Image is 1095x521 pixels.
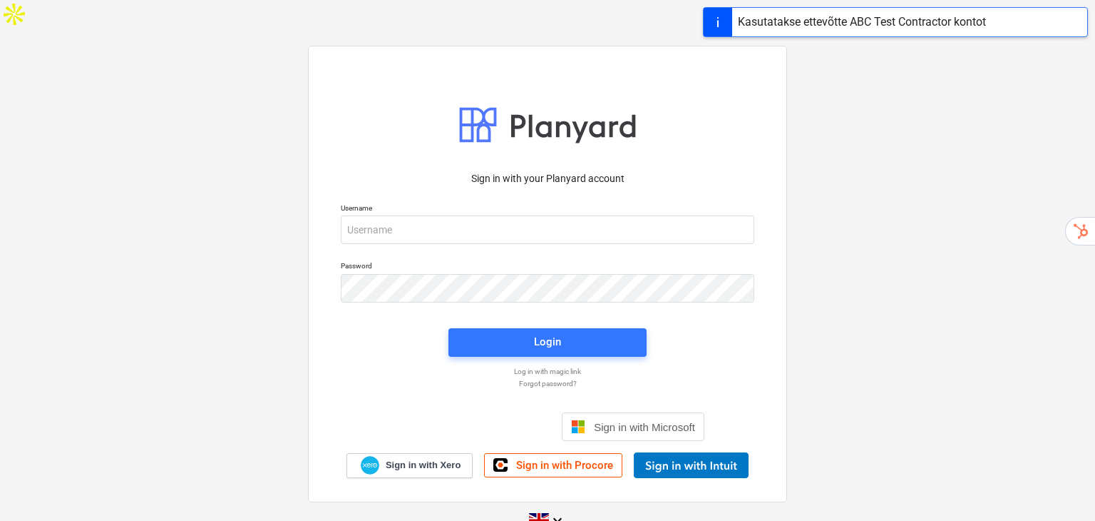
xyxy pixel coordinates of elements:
span: Sign in with Procore [516,459,613,472]
span: Sign in with Microsoft [594,421,695,433]
button: Login [448,328,647,357]
iframe: Sign in with Google Button [384,411,557,442]
a: Sign in with Procore [484,453,622,477]
p: Username [341,203,754,216]
img: Microsoft logo [571,420,585,434]
div: Login [534,333,561,351]
input: Username [341,216,754,244]
a: Forgot password? [334,379,761,388]
p: Sign in with your Planyard account [341,171,754,186]
a: Sign in with Xero [346,453,473,478]
div: Kasutatakse ettevõtte ABC Test Contractor kontot [738,14,986,31]
span: Sign in with Xero [386,459,461,472]
img: Xero logo [361,456,379,475]
a: Log in with magic link [334,367,761,376]
p: Password [341,261,754,273]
